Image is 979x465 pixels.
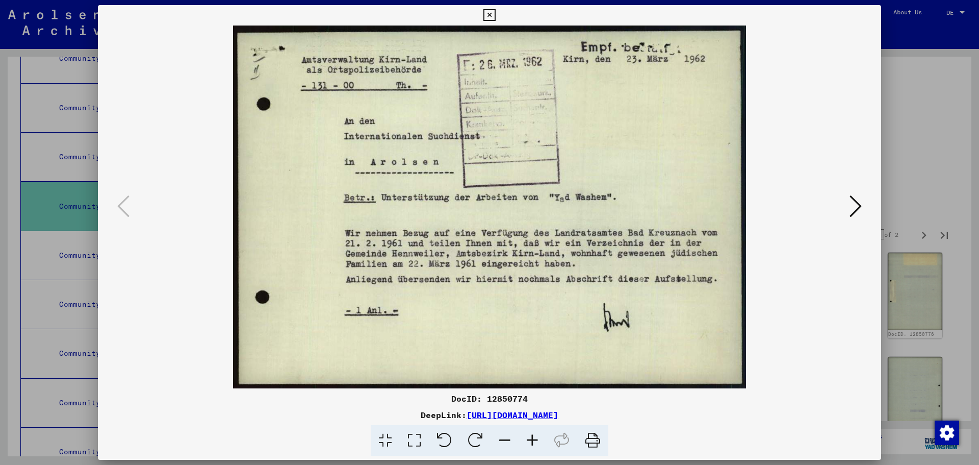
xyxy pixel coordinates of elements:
img: 001.jpg [133,26,846,388]
font: DeepLink: [421,410,467,420]
font: DocID: 12850774 [451,394,528,404]
img: Change consent [935,421,959,445]
div: Change consent [934,420,959,445]
a: [URL][DOMAIN_NAME] [467,410,558,420]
